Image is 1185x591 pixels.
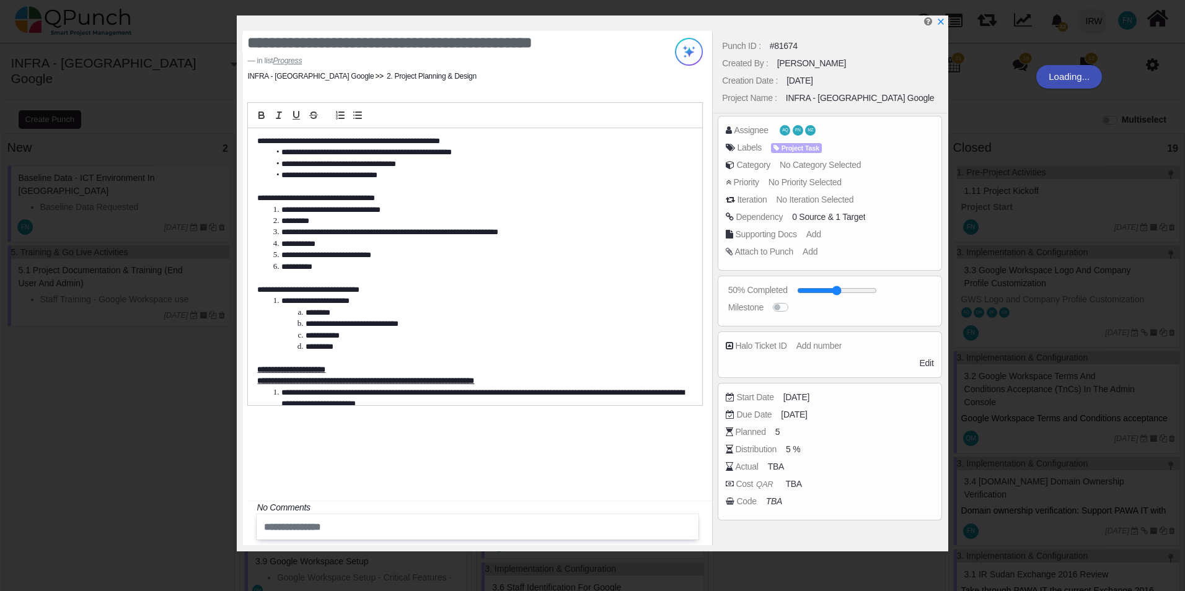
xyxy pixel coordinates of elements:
[936,17,945,26] svg: x
[936,17,945,27] a: x
[247,71,374,82] li: INFRA - [GEOGRAPHIC_DATA] Google
[924,17,932,26] i: Edit Punch
[374,71,476,82] li: 2. Project Planning & Design
[1036,65,1102,89] div: Loading...
[257,502,310,512] i: No Comments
